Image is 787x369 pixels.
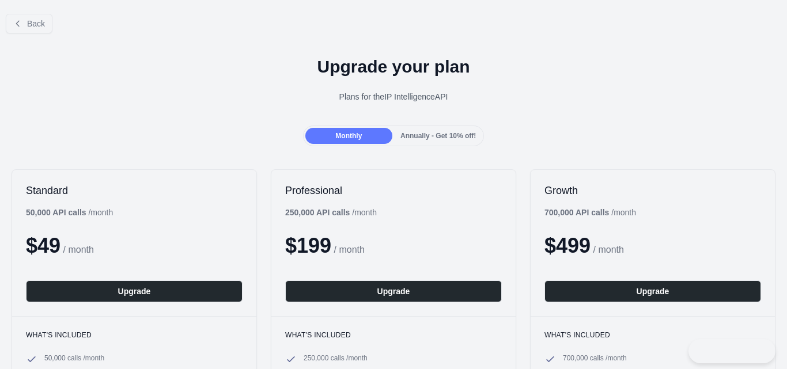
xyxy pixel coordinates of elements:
span: $ 199 [285,234,331,257]
span: $ 499 [544,234,591,257]
span: / month [334,245,365,254]
button: Upgrade [544,280,761,302]
button: Upgrade [285,280,502,302]
iframe: Toggle Customer Support [688,339,775,363]
span: / month [593,245,624,254]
